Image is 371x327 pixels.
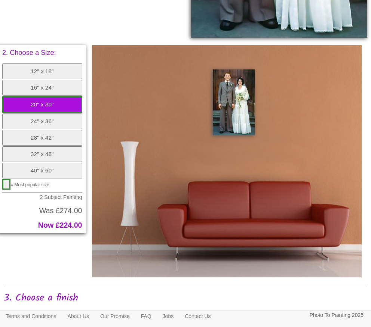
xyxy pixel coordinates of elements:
button: 32" x 48" [2,146,82,162]
span: Was £274.00 [39,206,82,215]
span: Now [38,221,53,229]
a: Jobs [157,311,180,322]
span: = Most popular size [10,182,49,187]
p: Photo To Painting 2025 [309,311,364,320]
a: Contact Us [179,311,216,322]
a: About Us [62,311,95,322]
button: 28" x 42" [2,130,82,146]
button: 16" x 24" [2,80,82,96]
p: 2. Choose a Size: [2,49,82,56]
p: 2 Subject Painting [2,194,82,200]
img: Painting [213,69,255,135]
a: Our Promise [95,311,135,322]
button: 24" x 36" [2,113,82,129]
h2: 3. Choose a finish [4,293,367,303]
img: Please click the buttons to see your painting on the wall [92,45,362,277]
a: FAQ [135,311,157,322]
button: 40" x 60" [2,163,82,178]
button: 20" x 30" [2,96,82,113]
span: £224.00 [56,221,82,229]
button: 12" x 18" [2,63,82,79]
